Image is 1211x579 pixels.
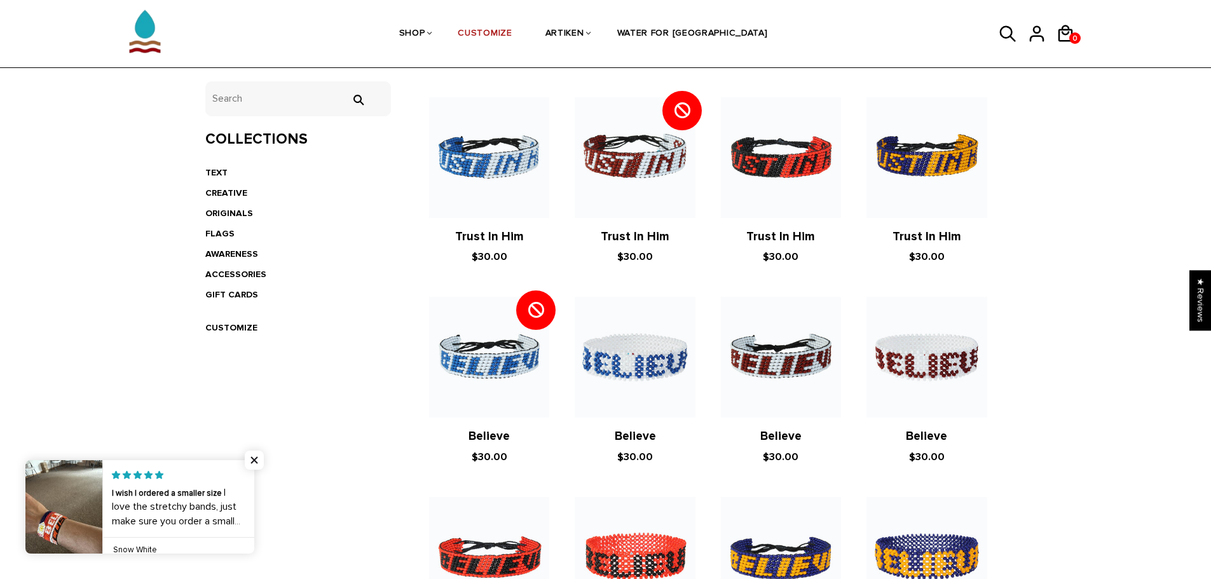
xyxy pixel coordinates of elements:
a: Believe [615,429,656,444]
a: Trust In Him [893,229,961,244]
a: SHOP [399,1,425,68]
a: CREATIVE [205,187,247,198]
a: 0 [1069,32,1081,44]
h3: Collections [205,130,392,149]
span: $30.00 [472,250,507,263]
input: Search [345,94,371,106]
a: Believe [469,429,510,444]
span: Close popup widget [245,451,264,470]
a: ARTIKEN [545,1,584,68]
a: WATER FOR [GEOGRAPHIC_DATA] [617,1,768,68]
span: $30.00 [617,451,653,463]
a: CUSTOMIZE [458,1,512,68]
a: Trust In Him [746,229,815,244]
span: $30.00 [763,451,798,463]
span: $30.00 [617,250,653,263]
a: Believe [760,429,802,444]
div: Click to open Judge.me floating reviews tab [1189,270,1211,330]
a: TEXT [205,167,228,178]
span: $30.00 [909,451,945,463]
span: 0 [1069,31,1081,46]
span: $30.00 [472,451,507,463]
a: ORIGINALS [205,208,253,219]
a: ACCESSORIES [205,269,266,280]
a: Trust In Him [455,229,524,244]
a: Believe [906,429,947,444]
span: $30.00 [909,250,945,263]
a: Trust In Him [601,229,669,244]
a: FLAGS [205,228,235,239]
span: $30.00 [763,250,798,263]
input: Search [205,81,392,116]
a: CUSTOMIZE [205,322,257,333]
a: GIFT CARDS [205,289,258,300]
a: AWARENESS [205,249,258,259]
